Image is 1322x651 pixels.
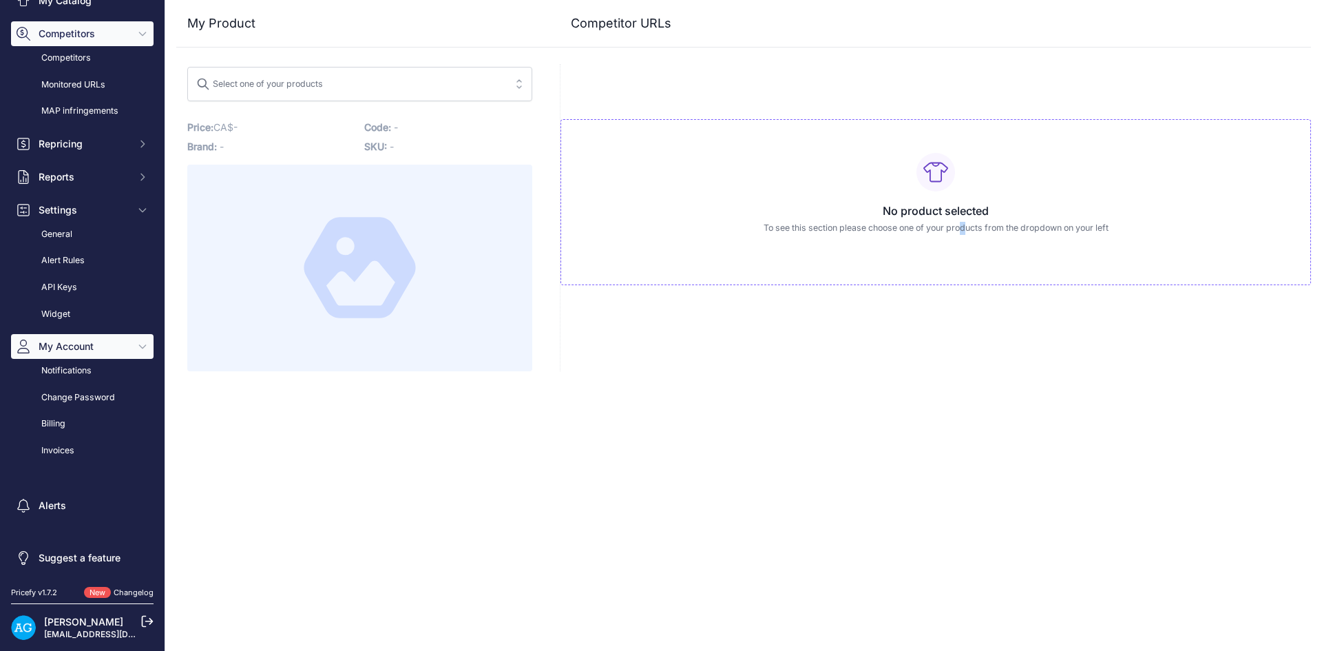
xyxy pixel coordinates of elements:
span: Repricing [39,137,129,151]
a: General [11,223,154,247]
button: Settings [11,198,154,223]
p: To see this section please choose one of your products from the dropdown on your left [572,222,1299,235]
a: Monitored URLs [11,73,154,97]
a: [EMAIL_ADDRESS][DOMAIN_NAME] [44,629,188,639]
h3: Competitor URLs [571,14,671,33]
span: Brand: [187,141,217,152]
a: Alert Rules [11,249,154,273]
span: My Account [39,340,129,353]
a: Invoices [11,439,154,463]
p: CA$ [187,118,356,137]
span: Code: [364,121,391,133]
span: - [220,141,224,152]
a: Competitors [11,46,154,70]
div: Billing [11,412,154,436]
span: - [390,141,394,152]
a: MAP infringements [11,99,154,123]
span: Reports [39,170,129,184]
span: - [394,121,398,133]
span: SKU: [364,141,387,152]
a: Alerts [11,493,154,518]
div: Pricefy v1.7.2 [11,587,57,599]
span: - [233,121,238,133]
span: New [84,587,111,599]
a: [PERSON_NAME] [44,616,123,628]
h3: No product selected [572,203,1299,219]
button: Select one of your products [187,67,532,101]
a: Notifications [11,359,154,383]
button: Competitors [11,21,154,46]
a: Change Password [11,386,154,410]
h3: My Product [187,14,532,33]
span: Settings [39,203,129,217]
button: Reports [11,165,154,189]
a: Widget [11,302,154,327]
a: Changelog [114,588,154,597]
button: Repricing [11,132,154,156]
span: Competitors [39,27,129,41]
div: Select one of your products [196,73,323,91]
a: Suggest a feature [11,546,154,570]
a: API Keys [11,276,154,300]
button: My Account [11,334,154,359]
span: Price: [187,121,213,133]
